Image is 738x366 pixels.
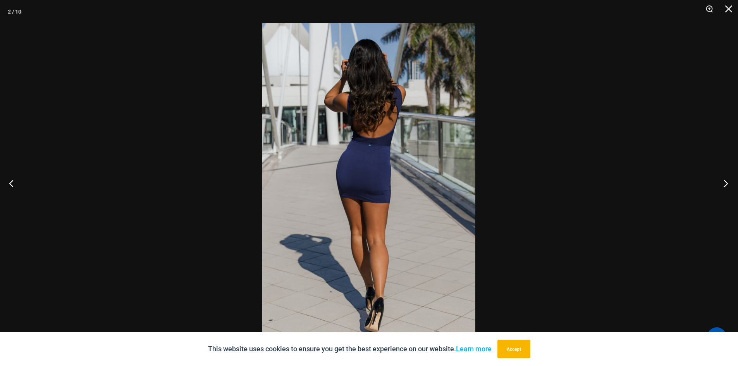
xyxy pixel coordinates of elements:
div: 2 / 10 [8,6,21,17]
p: This website uses cookies to ensure you get the best experience on our website. [208,343,492,355]
img: Desire Me Navy 5192 Dress 09 [262,23,475,343]
button: Next [709,164,738,203]
a: Learn more [456,345,492,353]
button: Accept [497,340,530,358]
